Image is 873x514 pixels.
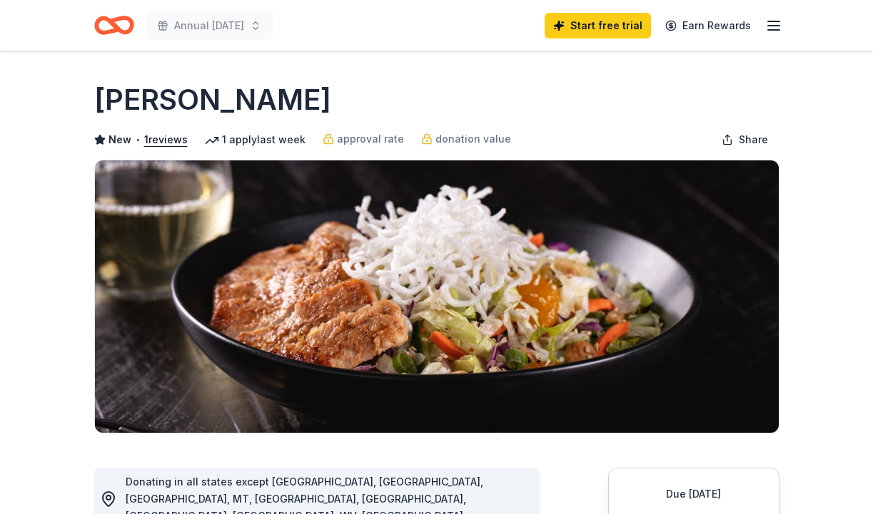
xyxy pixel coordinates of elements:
h1: [PERSON_NAME] [94,80,331,120]
span: donation value [435,130,511,148]
a: Home [94,9,134,42]
span: Annual [DATE] [174,17,244,34]
div: 1 apply last week [205,131,306,148]
span: approval rate [337,130,404,148]
button: 1reviews [144,131,188,148]
a: approval rate [323,130,404,148]
div: Due [DATE] [626,485,762,503]
button: Share [710,125,779,154]
a: Earn Rewards [657,13,760,38]
a: Start free trial [545,13,651,38]
span: Share [739,131,768,148]
a: donation value [421,130,511,148]
button: Annual [DATE] [146,11,273,40]
span: New [109,131,131,148]
span: • [135,134,140,145]
img: Image for P.F. Chang's [95,160,779,433]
